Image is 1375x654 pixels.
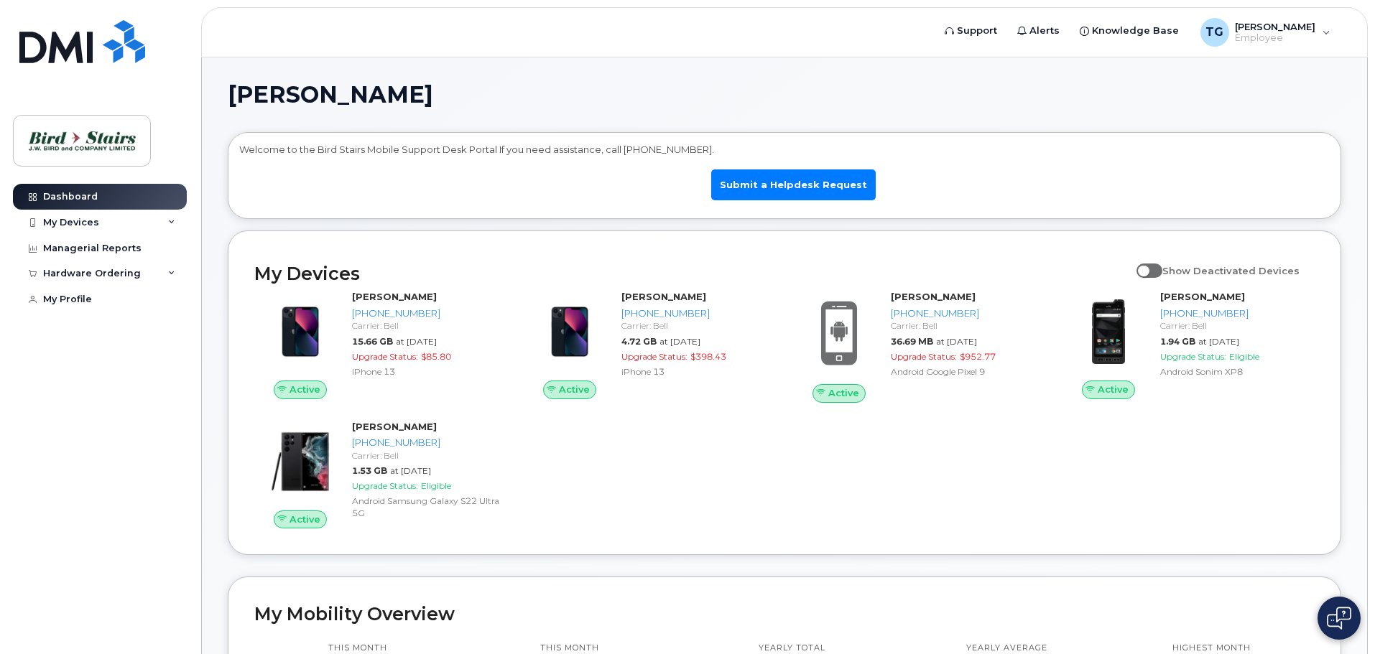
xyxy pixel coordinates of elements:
span: Active [290,513,320,526]
span: [PERSON_NAME] [228,84,433,106]
div: [PHONE_NUMBER] [352,436,501,449]
span: at [DATE] [396,336,437,347]
div: [PHONE_NUMBER] [621,307,770,320]
span: Upgrade Status: [891,351,957,362]
strong: [PERSON_NAME] [352,421,437,432]
div: Carrier: Bell [621,319,770,332]
img: image20231002-3703462-17goi8q.jpeg [266,427,335,496]
img: image20231002-3703462-1ig824h.jpeg [535,297,604,366]
span: 36.69 MB [891,336,933,347]
a: Active[PERSON_NAME][PHONE_NUMBER]Carrier: Bell36.69 MBat [DATE]Upgrade Status:$952.77Android Goog... [793,290,1045,402]
div: Android Sonim XP8 [1160,365,1309,378]
span: $952.77 [960,351,996,362]
span: $398.43 [690,351,726,362]
div: Carrier: Bell [1160,319,1309,332]
div: [PHONE_NUMBER] [1160,307,1309,320]
a: Submit a Helpdesk Request [711,169,876,200]
span: Show Deactivated Devices [1162,265,1300,276]
a: Active[PERSON_NAME][PHONE_NUMBER]Carrier: Bell1.94 GBat [DATE]Upgrade Status:EligibleAndroid Soni... [1062,290,1315,399]
span: Active [290,383,320,396]
span: Active [559,383,590,396]
div: Android Google Pixel 9 [891,365,1040,378]
strong: [PERSON_NAME] [1160,291,1245,302]
span: 4.72 GB [621,336,657,347]
span: Upgrade Status: [1160,351,1226,362]
p: Yearly total [733,643,852,654]
p: Yearly average [960,643,1054,654]
div: [PHONE_NUMBER] [891,307,1040,320]
strong: [PERSON_NAME] [621,291,706,302]
span: Active [828,386,859,400]
a: Active[PERSON_NAME][PHONE_NUMBER]Carrier: Bell1.53 GBat [DATE]Upgrade Status:EligibleAndroid Sams... [254,420,506,529]
span: at [DATE] [1198,336,1239,347]
span: Eligible [1229,351,1259,362]
div: Carrier: Bell [891,319,1040,332]
input: Show Deactivated Devices [1136,257,1148,268]
div: Android Samsung Galaxy S22 Ultra 5G [352,495,501,519]
p: Highest month [1162,643,1261,654]
img: image20231002-3703462-pts7pf.jpeg [1074,297,1143,366]
span: 1.94 GB [1160,336,1195,347]
a: Active[PERSON_NAME][PHONE_NUMBER]Carrier: Bell4.72 GBat [DATE]Upgrade Status:$398.43iPhone 13 [524,290,776,399]
span: Active [1098,383,1129,396]
img: Open chat [1327,607,1351,630]
a: Active[PERSON_NAME][PHONE_NUMBER]Carrier: Bell15.66 GBat [DATE]Upgrade Status:$85.80iPhone 13 [254,290,506,399]
span: 1.53 GB [352,465,387,476]
span: Upgrade Status: [352,351,418,362]
span: 15.66 GB [352,336,393,347]
span: Upgrade Status: [621,351,687,362]
div: Carrier: Bell [352,449,501,462]
span: at [DATE] [390,465,431,476]
h2: My Mobility Overview [254,603,1315,625]
div: iPhone 13 [352,365,501,378]
h2: My Devices [254,263,1129,284]
strong: [PERSON_NAME] [891,291,976,302]
img: image20231002-3703462-1ig824h.jpeg [266,297,335,366]
span: Eligible [421,480,451,491]
div: iPhone 13 [621,365,770,378]
div: [PHONE_NUMBER] [352,307,501,320]
span: at [DATE] [659,336,700,347]
span: $85.80 [421,351,451,362]
strong: [PERSON_NAME] [352,291,437,302]
p: This month [515,643,624,654]
span: at [DATE] [936,336,977,347]
div: Carrier: Bell [352,319,501,332]
p: This month [308,643,407,654]
p: Welcome to the Bird Stairs Mobile Support Desk Portal If you need assistance, call [PHONE_NUMBER]. [239,143,1330,157]
span: Upgrade Status: [352,480,418,491]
